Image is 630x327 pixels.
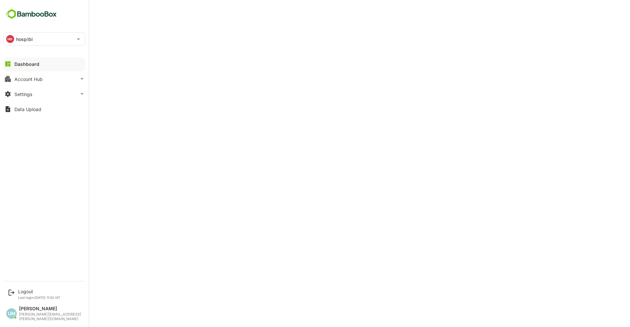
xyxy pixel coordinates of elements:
div: Data Upload [14,106,41,112]
div: UM [6,308,17,319]
button: Settings [3,87,85,101]
img: BambooboxFullLogoMark.5f36c76dfaba33ec1ec1367b70bb1252.svg [3,8,59,20]
div: HO [6,35,14,43]
div: [PERSON_NAME][EMAIL_ADDRESS][PERSON_NAME][DOMAIN_NAME] [19,312,82,321]
button: Account Hub [3,72,85,86]
div: Settings [14,91,32,97]
div: [PERSON_NAME] [19,306,82,312]
div: Account Hub [14,76,43,82]
button: Dashboard [3,57,85,70]
div: Logout [18,289,60,294]
div: HOhospibi [4,32,85,46]
div: Dashboard [14,61,39,67]
p: Last login: [DATE] 11:02 IST [18,296,60,299]
button: Data Upload [3,103,85,116]
p: hospibi [16,36,33,43]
